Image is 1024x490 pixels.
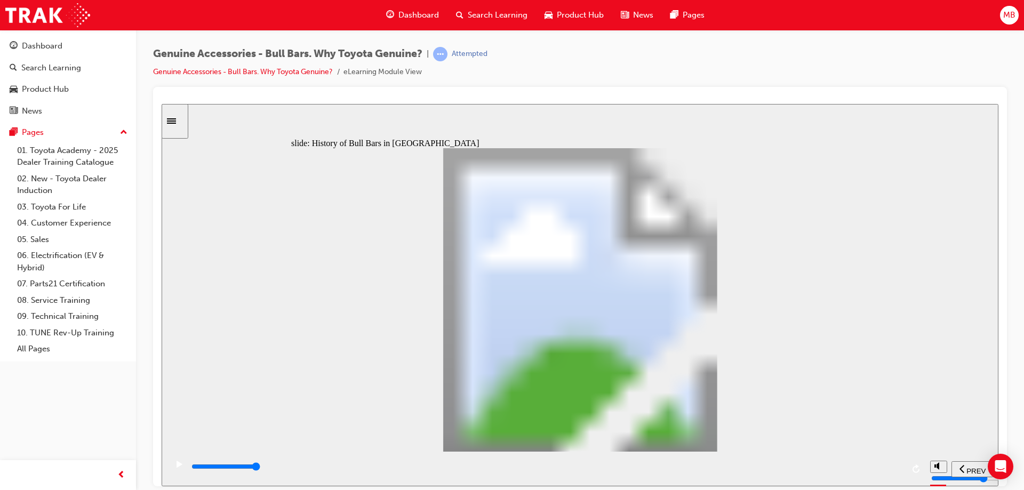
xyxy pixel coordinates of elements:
[22,40,62,52] div: Dashboard
[427,48,429,60] span: |
[5,348,763,382] div: playback controls
[452,49,487,59] div: Attempted
[13,215,132,231] a: 04. Customer Experience
[557,9,604,21] span: Product Hub
[386,9,394,22] span: guage-icon
[545,9,553,22] span: car-icon
[4,123,132,142] button: Pages
[13,142,132,171] a: 01. Toyota Academy - 2025 Dealer Training Catalogue
[670,9,678,22] span: pages-icon
[633,9,653,21] span: News
[378,4,447,26] a: guage-iconDashboard
[4,36,132,56] a: Dashboard
[22,126,44,139] div: Pages
[343,66,422,78] li: eLearning Module View
[13,292,132,309] a: 08. Service Training
[13,247,132,276] a: 06. Electrification (EV & Hybrid)
[10,42,18,51] span: guage-icon
[770,370,838,379] input: volume
[447,4,536,26] a: search-iconSearch Learning
[988,454,1013,479] div: Open Intercom Messenger
[621,9,629,22] span: news-icon
[13,231,132,248] a: 05. Sales
[4,34,132,123] button: DashboardSearch LearningProduct HubNews
[468,9,527,21] span: Search Learning
[21,62,81,74] div: Search Learning
[30,358,99,367] input: slide progress
[153,67,333,76] a: Genuine Accessories - Bull Bars. Why Toyota Genuine?
[805,363,824,371] span: PREV
[22,83,69,95] div: Product Hub
[4,79,132,99] a: Product Hub
[662,4,713,26] a: pages-iconPages
[5,3,90,27] img: Trak
[13,325,132,341] a: 10. TUNE Rev-Up Training
[13,308,132,325] a: 09. Technical Training
[13,171,132,199] a: 02. New - Toyota Dealer Induction
[683,9,705,21] span: Pages
[22,105,42,117] div: News
[433,47,447,61] span: learningRecordVerb_ATTEMPT-icon
[5,356,23,374] button: play/pause
[536,4,612,26] a: car-iconProduct Hub
[13,276,132,292] a: 07. Parts21 Certification
[1000,6,1019,25] button: MB
[456,9,463,22] span: search-icon
[612,4,662,26] a: news-iconNews
[790,348,832,382] nav: slide navigation
[1003,9,1015,21] span: MB
[4,58,132,78] a: Search Learning
[10,63,17,73] span: search-icon
[747,357,763,373] button: replay
[10,85,18,94] span: car-icon
[120,126,127,140] span: up-icon
[153,48,422,60] span: Genuine Accessories - Bull Bars. Why Toyota Genuine?
[398,9,439,21] span: Dashboard
[10,128,18,138] span: pages-icon
[10,107,18,116] span: news-icon
[13,199,132,215] a: 03. Toyota For Life
[117,469,125,482] span: prev-icon
[13,341,132,357] a: All Pages
[790,357,832,373] button: previous
[4,101,132,121] a: News
[769,357,786,369] button: volume
[769,348,785,382] div: misc controls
